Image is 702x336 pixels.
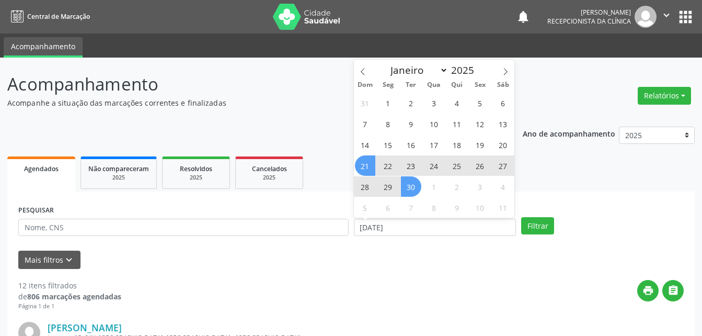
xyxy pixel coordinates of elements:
span: Setembro 20, 2025 [493,135,513,155]
button: Mais filtroskeyboard_arrow_down [18,251,80,269]
span: Setembro 15, 2025 [378,135,398,155]
a: [PERSON_NAME] [48,322,122,333]
div: 2025 [170,174,222,182]
span: Central de Marcação [27,12,90,21]
div: 12 itens filtrados [18,280,121,291]
label: PESQUISAR [18,203,54,219]
div: de [18,291,121,302]
span: Outubro 4, 2025 [493,176,513,197]
span: Setembro 17, 2025 [424,135,444,155]
span: Setembro 8, 2025 [378,114,398,134]
i: keyboard_arrow_down [63,254,75,266]
span: Sáb [491,82,514,88]
span: Outubro 10, 2025 [470,197,490,218]
span: Setembro 19, 2025 [470,135,490,155]
a: Central de Marcação [7,8,90,25]
button: Filtrar [521,217,554,235]
span: Outubro 9, 2025 [447,197,467,218]
span: Recepcionista da clínica [547,17,631,26]
span: Setembro 4, 2025 [447,93,467,113]
span: Qui [445,82,468,88]
select: Month [386,63,448,77]
span: Cancelados [252,164,287,173]
span: Setembro 25, 2025 [447,155,467,176]
span: Setembro 10, 2025 [424,114,444,134]
span: Resolvidos [180,164,212,173]
span: Setembro 12, 2025 [470,114,490,134]
i: print [642,285,654,296]
span: Setembro 23, 2025 [401,155,421,176]
span: Agendados [24,164,59,173]
strong: 806 marcações agendadas [27,292,121,301]
input: Year [448,63,482,77]
input: Nome, CNS [18,219,349,237]
span: Setembro 11, 2025 [447,114,467,134]
button:  [657,6,676,28]
button: print [637,280,659,301]
i:  [668,285,679,296]
span: Setembro 5, 2025 [470,93,490,113]
span: Setembro 9, 2025 [401,114,421,134]
span: Agosto 31, 2025 [355,93,375,113]
div: [PERSON_NAME] [547,8,631,17]
span: Outubro 1, 2025 [424,176,444,197]
span: Dom [354,82,377,88]
span: Setembro 28, 2025 [355,176,375,197]
span: Setembro 30, 2025 [401,176,421,197]
button: apps [676,8,695,26]
img: img [635,6,657,28]
div: 2025 [88,174,149,182]
p: Acompanhamento [7,71,489,97]
div: Página 1 de 1 [18,302,121,311]
span: Setembro 13, 2025 [493,114,513,134]
span: Setembro 22, 2025 [378,155,398,176]
span: Não compareceram [88,164,149,173]
i:  [661,9,672,21]
span: Outubro 2, 2025 [447,176,467,197]
span: Outubro 3, 2025 [470,176,490,197]
span: Outubro 11, 2025 [493,197,513,218]
span: Ter [399,82,422,88]
button: notifications [516,9,531,24]
span: Outubro 8, 2025 [424,197,444,218]
span: Setembro 26, 2025 [470,155,490,176]
span: Setembro 21, 2025 [355,155,375,176]
button:  [662,280,684,301]
span: Setembro 27, 2025 [493,155,513,176]
span: Setembro 3, 2025 [424,93,444,113]
input: Selecione um intervalo [354,219,516,237]
span: Setembro 18, 2025 [447,135,467,155]
span: Outubro 6, 2025 [378,197,398,218]
span: Setembro 29, 2025 [378,176,398,197]
p: Ano de acompanhamento [523,127,615,140]
span: Setembro 6, 2025 [493,93,513,113]
span: Setembro 24, 2025 [424,155,444,176]
span: Setembro 16, 2025 [401,135,421,155]
p: Acompanhe a situação das marcações correntes e finalizadas [7,97,489,108]
span: Setembro 2, 2025 [401,93,421,113]
span: Setembro 14, 2025 [355,135,375,155]
span: Setembro 7, 2025 [355,114,375,134]
div: 2025 [243,174,295,182]
span: Setembro 1, 2025 [378,93,398,113]
span: Sex [468,82,491,88]
span: Qua [422,82,445,88]
span: Outubro 7, 2025 [401,197,421,218]
span: Outubro 5, 2025 [355,197,375,218]
span: Seg [376,82,399,88]
a: Acompanhamento [4,37,83,58]
button: Relatórios [638,87,691,105]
